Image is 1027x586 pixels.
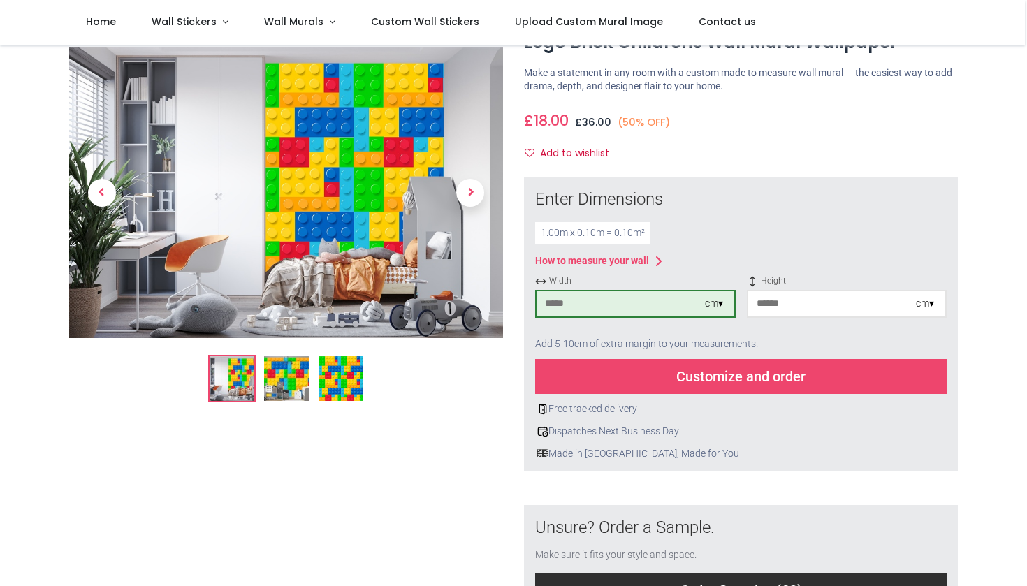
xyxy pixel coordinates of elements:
[535,254,649,268] div: How to measure your wall
[524,110,569,131] span: £
[535,402,947,416] div: Free tracked delivery
[319,357,363,402] img: WS-50509-03
[535,222,650,244] div: 1.00 m x 0.10 m = 0.10 m²
[699,15,756,29] span: Contact us
[524,142,621,166] button: Add to wishlistAdd to wishlist
[152,15,217,29] span: Wall Stickers
[515,15,663,29] span: Upload Custom Mural Image
[525,148,534,158] i: Add to wishlist
[535,548,947,562] div: Make sure it fits your style and space.
[69,91,134,295] a: Previous
[535,275,736,287] span: Width
[88,180,116,207] span: Previous
[264,15,323,29] span: Wall Murals
[524,66,958,94] p: Make a statement in any room with a custom made to measure wall mural — the easiest way to add dr...
[69,48,503,339] img: Lego Brick Childrens Wall Mural Wallpaper
[535,188,947,212] div: Enter Dimensions
[916,297,934,311] div: cm ▾
[371,15,479,29] span: Custom Wall Stickers
[535,516,947,540] div: Unsure? Order a Sample.
[264,357,309,402] img: WS-50509-02
[537,448,548,459] img: uk
[535,359,947,394] div: Customize and order
[210,357,254,402] img: Lego Brick Childrens Wall Mural Wallpaper
[438,91,503,295] a: Next
[535,447,947,461] div: Made in [GEOGRAPHIC_DATA], Made for You
[747,275,947,287] span: Height
[582,115,611,129] span: 36.00
[535,329,947,360] div: Add 5-10cm of extra margin to your measurements.
[705,297,723,311] div: cm ▾
[86,15,116,29] span: Home
[535,425,947,439] div: Dispatches Next Business Day
[575,115,611,129] span: £
[456,180,484,207] span: Next
[534,110,569,131] span: 18.00
[618,115,671,130] small: (50% OFF)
